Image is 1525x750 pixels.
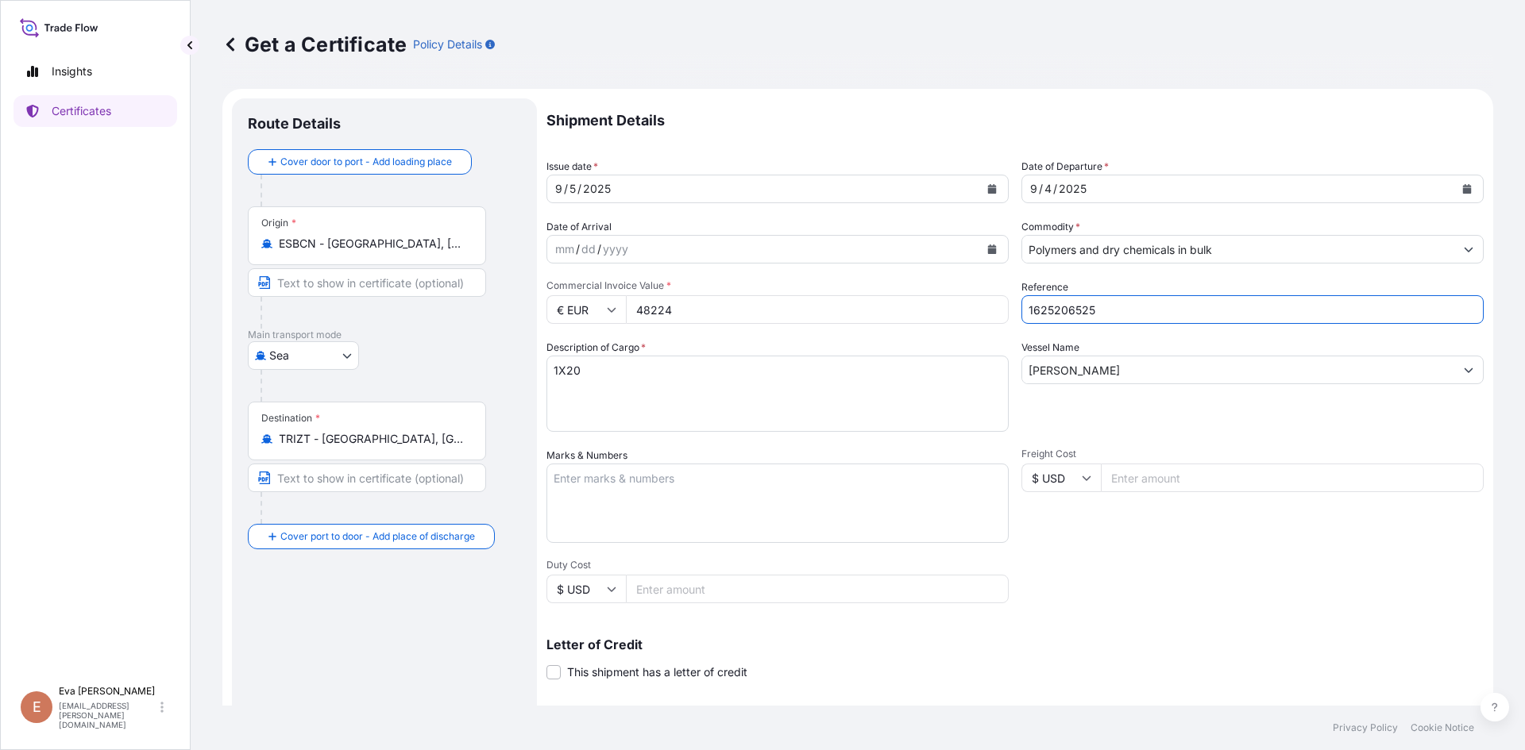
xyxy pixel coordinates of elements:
span: Date of Departure [1021,159,1109,175]
a: Privacy Policy [1333,721,1398,734]
div: / [576,240,580,259]
p: Eva [PERSON_NAME] [59,685,157,698]
button: Select transport [248,341,359,370]
span: This shipment has a letter of credit [567,664,747,680]
div: / [597,240,601,259]
input: Enter amount [626,295,1009,324]
div: / [1053,179,1057,198]
button: Show suggestions [1454,356,1483,384]
label: Reference [1021,279,1068,295]
span: Freight Cost [1021,448,1484,460]
span: Date of Arrival [546,219,612,235]
span: Commercial Invoice Value [546,279,1009,292]
div: / [1039,179,1043,198]
label: Marks & Numbers [546,448,627,463]
input: Enter amount [626,575,1009,603]
input: Type to search commodity [1022,235,1454,263]
div: month, [1029,179,1039,198]
span: Issue date [546,159,598,175]
span: E [33,699,41,715]
div: / [564,179,568,198]
div: month, [554,240,576,259]
p: Insights [52,63,92,79]
label: Commodity [1021,219,1080,235]
p: Shipment Details [546,98,1484,143]
div: day, [580,240,597,259]
p: Route Details [248,114,341,133]
input: Text to appear on certificate [248,268,486,297]
input: Origin [279,236,466,252]
a: Certificates [14,95,177,127]
button: Calendar [979,237,1005,262]
span: Cover port to door - Add place of discharge [280,529,475,544]
input: Type to search vessel name or IMO [1022,356,1454,384]
button: Calendar [979,176,1005,202]
div: day, [1043,179,1053,198]
input: Text to appear on certificate [248,463,486,492]
textarea: 1X40 [546,356,1009,432]
label: Vessel Name [1021,340,1079,356]
input: Enter amount [1101,463,1484,492]
p: Letter of Credit [546,638,1484,651]
button: Show suggestions [1454,235,1483,263]
div: year, [601,240,630,259]
div: year, [581,179,612,198]
div: Origin [261,217,296,229]
a: Cookie Notice [1411,721,1474,734]
div: / [577,179,581,198]
p: Certificates [52,103,111,119]
input: Destination [279,431,466,447]
p: Policy Details [413,37,482,52]
div: year, [1057,179,1088,198]
input: Enter booking reference [1021,295,1484,324]
p: [EMAIL_ADDRESS][PERSON_NAME][DOMAIN_NAME] [59,701,157,729]
label: Description of Cargo [546,340,646,356]
span: Cover door to port - Add loading place [280,154,452,170]
p: Get a Certificate [222,32,407,57]
span: Duty Cost [546,559,1009,571]
a: Insights [14,56,177,87]
p: Main transport mode [248,329,521,341]
div: Destination [261,412,320,425]
span: Sea [269,348,289,363]
button: Calendar [1454,176,1480,202]
button: Cover door to port - Add loading place [248,149,472,175]
div: month, [554,179,564,198]
div: day, [568,179,577,198]
button: Cover port to door - Add place of discharge [248,524,495,549]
